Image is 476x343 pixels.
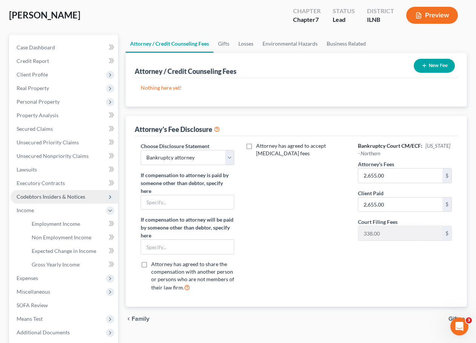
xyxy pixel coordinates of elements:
a: Credit Report [11,54,118,68]
label: If compensation to attorney is paid by someone other than debtor, specify here [141,171,234,195]
input: 0.00 [358,198,442,212]
div: Chapter [293,15,321,24]
span: 7 [315,16,319,23]
button: Gifts chevron_right [448,316,467,322]
a: Gifts [213,35,234,53]
a: Unsecured Priority Claims [11,136,118,149]
div: $ [442,168,451,183]
span: Means Test [17,315,43,322]
span: Non Employment Income [32,234,91,240]
a: Secured Claims [11,122,118,136]
a: Employment Income [26,217,118,231]
div: Lead [333,15,355,24]
span: Client Profile [17,71,48,78]
span: [US_STATE] - Northern [358,142,450,156]
label: Court Filing Fees [358,218,398,226]
div: Chapter [293,7,321,15]
span: Personal Property [17,98,60,105]
h6: Bankruptcy Court CM/ECF: [358,142,451,157]
label: Attorney's Fees [358,160,394,168]
a: Executory Contracts [11,176,118,190]
input: 0.00 [358,226,442,240]
button: Preview [406,7,458,24]
span: 3 [466,317,472,323]
span: Lawsuits [17,166,37,173]
a: Gross Yearly Income [26,258,118,271]
iframe: Intercom live chat [450,317,468,335]
span: Expenses [17,275,38,281]
span: Gifts [448,316,461,322]
a: Property Analysis [11,109,118,122]
button: chevron_left Family [126,316,149,322]
p: Nothing here yet! [141,84,452,92]
span: Codebtors Insiders & Notices [17,193,85,200]
span: Secured Claims [17,126,53,132]
i: chevron_right [461,316,467,322]
a: Lawsuits [11,163,118,176]
span: Case Dashboard [17,44,55,51]
span: [PERSON_NAME] [9,9,80,20]
div: Attorney's Fee Disclosure [135,125,220,134]
input: 0.00 [358,168,442,183]
a: Losses [234,35,258,53]
div: $ [442,226,451,240]
span: SOFA Review [17,302,48,308]
div: Attorney / Credit Counseling Fees [135,67,236,76]
label: Choose Disclosure Statement [141,142,209,150]
a: Expected Change in Income [26,244,118,258]
input: Specify... [141,240,234,254]
a: Environmental Hazards [258,35,322,53]
div: Status [333,7,355,15]
span: Gross Yearly Income [32,261,80,268]
a: Non Employment Income [26,231,118,244]
div: ILNB [367,15,394,24]
a: SOFA Review [11,299,118,312]
span: Credit Report [17,58,49,64]
span: Miscellaneous [17,288,50,295]
span: Employment Income [32,220,80,227]
label: Client Paid [358,189,384,197]
span: Real Property [17,85,49,91]
div: District [367,7,394,15]
a: Business Related [322,35,370,53]
label: If compensation to attorney will be paid by someone other than debtor, specify here [141,216,234,239]
a: Unsecured Nonpriority Claims [11,149,118,163]
span: Attorney has agreed to accept [MEDICAL_DATA] fees [256,142,326,156]
div: $ [442,198,451,212]
span: Family [132,316,149,322]
input: Specify... [141,195,234,210]
span: Executory Contracts [17,180,65,186]
a: Attorney / Credit Counseling Fees [126,35,213,53]
span: Additional Documents [17,329,70,335]
span: Expected Change in Income [32,248,96,254]
span: Income [17,207,34,213]
span: Property Analysis [17,112,58,118]
span: Unsecured Priority Claims [17,139,79,145]
button: New Fee [414,59,455,73]
span: Attorney has agreed to share the compensation with another person or persons who are not members ... [151,261,234,291]
span: Unsecured Nonpriority Claims [17,153,89,159]
a: Case Dashboard [11,41,118,54]
i: chevron_left [126,316,132,322]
